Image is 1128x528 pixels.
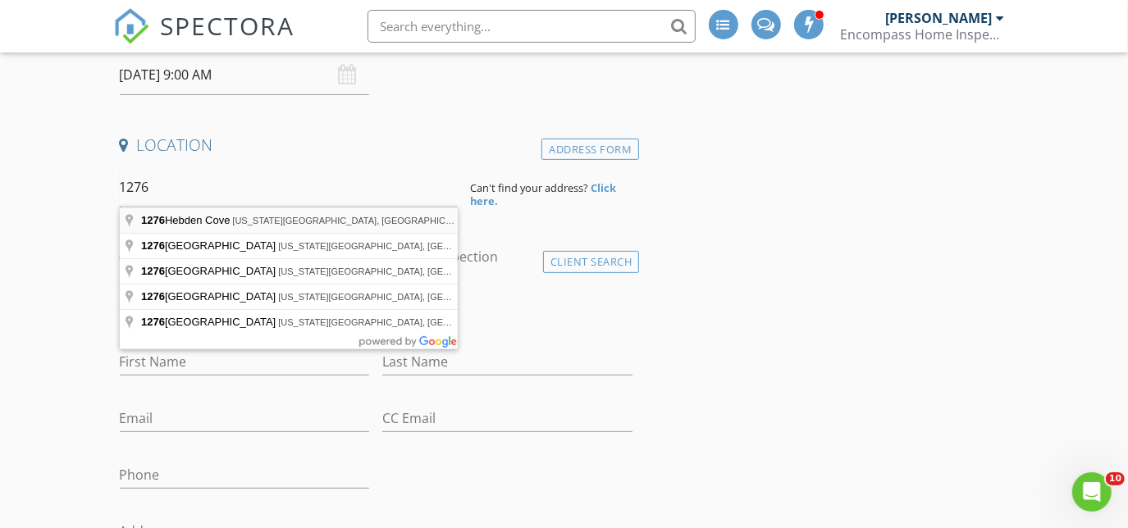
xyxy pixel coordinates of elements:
[278,266,620,276] span: [US_STATE][GEOGRAPHIC_DATA], [GEOGRAPHIC_DATA], [GEOGRAPHIC_DATA]
[543,251,640,273] div: Client Search
[120,134,633,156] h4: Location
[161,8,295,43] span: SPECTORA
[1106,472,1125,485] span: 10
[141,290,278,303] span: [GEOGRAPHIC_DATA]
[141,214,165,226] span: 1276
[120,55,370,95] input: Select date
[141,290,165,303] span: 1276
[368,10,696,43] input: Search everything...
[232,216,574,225] span: [US_STATE][GEOGRAPHIC_DATA], [GEOGRAPHIC_DATA], [GEOGRAPHIC_DATA]
[120,167,458,207] input: Address Search
[278,241,620,251] span: [US_STATE][GEOGRAPHIC_DATA], [GEOGRAPHIC_DATA], [GEOGRAPHIC_DATA]
[141,316,278,328] span: [GEOGRAPHIC_DATA]
[141,265,165,277] span: 1276
[113,22,295,57] a: SPECTORA
[141,214,232,226] span: Hebden Cove
[113,8,149,44] img: The Best Home Inspection Software - Spectora
[541,139,639,161] div: Address Form
[278,317,620,327] span: [US_STATE][GEOGRAPHIC_DATA], [GEOGRAPHIC_DATA], [GEOGRAPHIC_DATA]
[141,316,165,328] span: 1276
[141,265,278,277] span: [GEOGRAPHIC_DATA]
[141,239,165,252] span: 1276
[1072,472,1112,512] iframe: Intercom live chat
[470,180,588,195] span: Can't find your address?
[278,292,620,302] span: [US_STATE][GEOGRAPHIC_DATA], [GEOGRAPHIC_DATA], [GEOGRAPHIC_DATA]
[141,239,278,252] span: [GEOGRAPHIC_DATA]
[841,26,1005,43] div: Encompass Home Inspections, LLC
[470,180,616,208] strong: Click here.
[886,10,993,26] div: [PERSON_NAME]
